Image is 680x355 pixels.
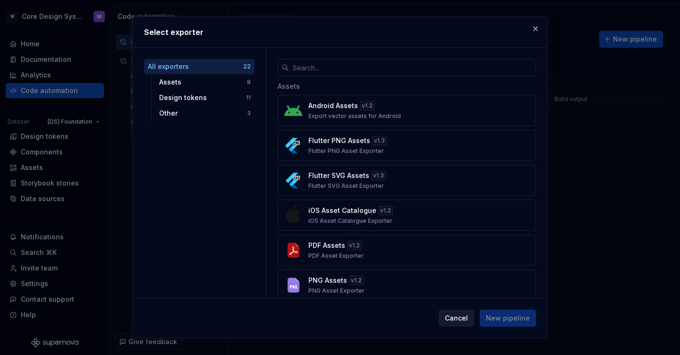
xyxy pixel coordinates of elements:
[159,77,247,87] div: Assets
[308,287,365,295] p: PNG Asset Exporter
[347,241,362,250] div: v 1.2
[246,94,251,101] div: 11
[308,206,376,215] p: iOS Asset Catalogue
[278,76,536,95] div: Assets
[278,200,536,231] button: iOS Asset Cataloguev1.2iOS Asset Catalogue Exporter
[278,165,536,196] button: Flutter SVG Assetsv1.3Flutter SVG Asset Exporter
[372,136,387,145] div: v 1.3
[360,101,374,110] div: v 1.2
[308,276,347,285] p: PNG Assets
[308,147,384,155] p: Flutter PNG Asset Exporter
[445,313,468,323] span: Cancel
[144,26,536,38] h2: Select exporter
[278,95,536,126] button: Android Assetsv1.2Export vector assets for Android
[289,59,536,76] input: Search...
[308,171,369,180] p: Flutter SVG Assets
[308,112,401,120] p: Export vector assets for Android
[155,75,255,90] button: Assets8
[243,63,251,70] div: 22
[144,59,255,74] button: All exporters22
[155,106,255,121] button: Other3
[308,217,392,225] p: iOS Asset Catalogue Exporter
[148,62,243,71] div: All exporters
[308,136,370,145] p: Flutter PNG Assets
[349,276,364,285] div: v 1.2
[159,93,246,102] div: Design tokens
[378,206,393,215] div: v 1.2
[278,130,536,161] button: Flutter PNG Assetsv1.3Flutter PNG Asset Exporter
[155,90,255,105] button: Design tokens11
[308,101,358,110] p: Android Assets
[159,109,247,118] div: Other
[308,182,384,190] p: Flutter SVG Asset Exporter
[247,78,251,86] div: 8
[247,110,251,117] div: 3
[308,241,345,250] p: PDF Assets
[439,310,474,327] button: Cancel
[278,270,536,301] button: PNG Assetsv1.2PNG Asset Exporter
[371,171,386,180] div: v 1.3
[278,235,536,266] button: PDF Assetsv1.2PDF Asset Exporter
[308,252,364,260] p: PDF Asset Exporter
